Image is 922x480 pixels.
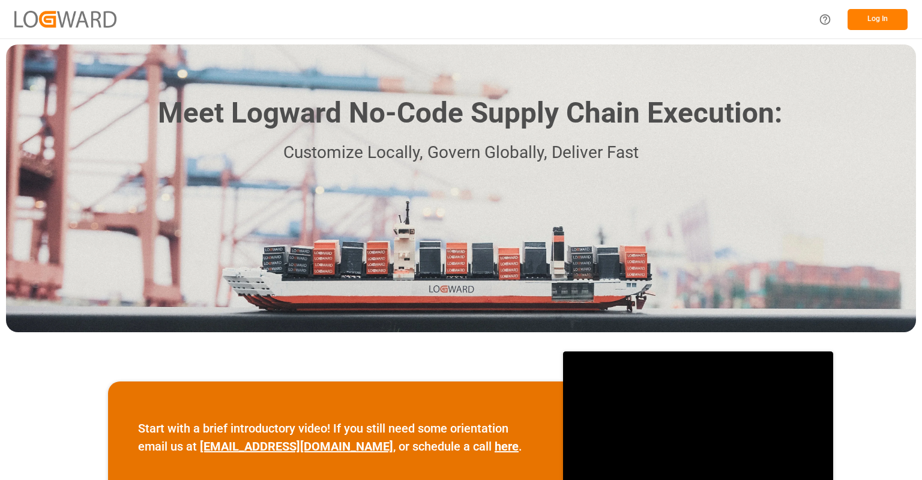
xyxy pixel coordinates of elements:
[138,419,533,455] p: Start with a brief introductory video! If you still need some orientation email us at , or schedu...
[495,439,519,454] a: here
[140,139,782,166] p: Customize Locally, Govern Globally, Deliver Fast
[812,6,839,33] button: Help Center
[200,439,393,454] a: [EMAIL_ADDRESS][DOMAIN_NAME]
[158,92,782,135] h1: Meet Logward No-Code Supply Chain Execution:
[848,9,908,30] button: Log In
[14,11,116,27] img: Logward_new_orange.png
